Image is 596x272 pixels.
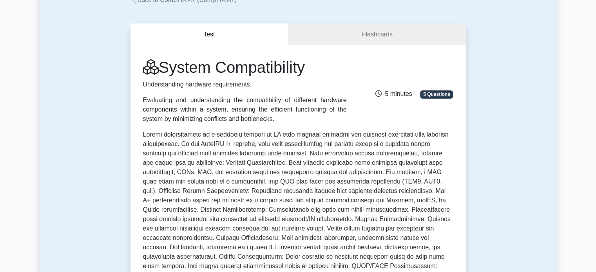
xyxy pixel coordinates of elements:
[130,23,289,46] button: Test
[143,80,347,89] p: Understanding hardware requirements.
[143,58,347,77] h1: System Compatibility
[420,90,453,98] span: 5 Questions
[143,95,347,124] div: Evaluating and understanding the compatibility of different hardware components within a system, ...
[375,90,412,97] span: 5 minutes
[288,23,466,46] a: Flashcards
